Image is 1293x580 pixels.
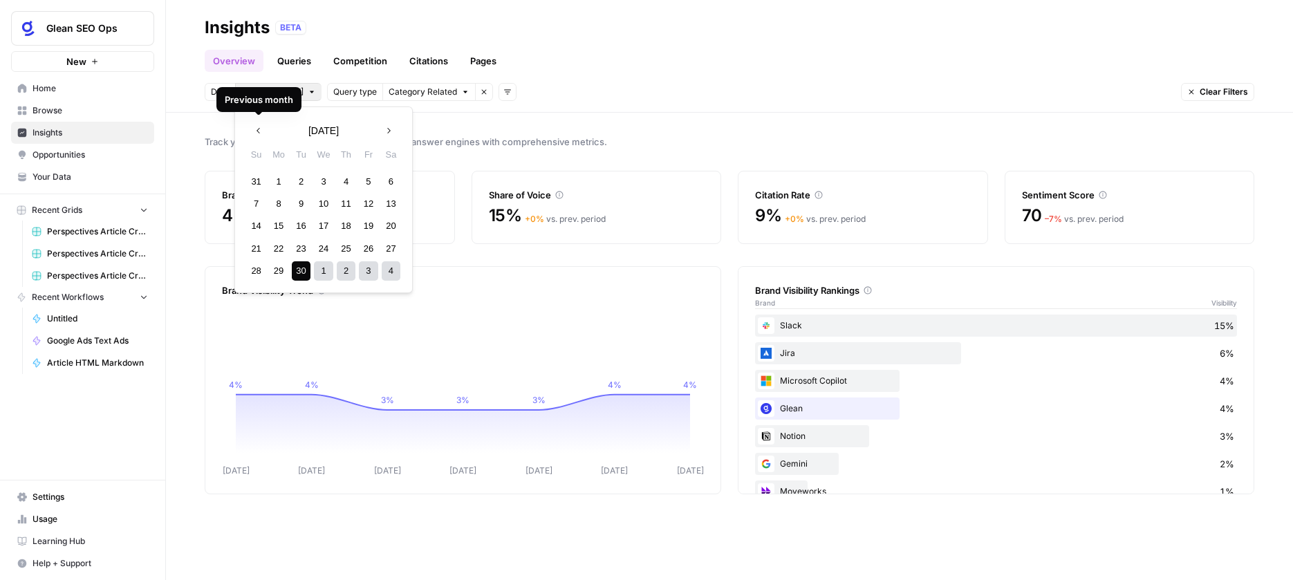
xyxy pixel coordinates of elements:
a: Learning Hub [11,530,154,552]
span: Brand [755,297,775,308]
div: Choose Friday, September 12th, 2025 [359,194,378,213]
div: Glean [755,397,1237,420]
span: Recent Workflows [32,291,104,303]
a: Home [11,77,154,100]
a: Perspectives Article Creation (Agents) [26,221,154,243]
div: Brand Visibility Rankings [755,283,1237,297]
span: 6% [1220,346,1234,360]
div: month 2025-09 [245,170,402,282]
a: Article HTML Markdown [26,352,154,374]
span: Perspectives Article Creation (Agents) [47,225,148,238]
div: Th [337,145,355,164]
div: Choose Wednesday, October 1st, 2025 [314,261,333,280]
div: Jira [755,342,1237,364]
span: Settings [32,491,148,503]
div: [DATE] - [DATE] [234,106,413,293]
a: Settings [11,486,154,508]
div: Choose Monday, September 8th, 2025 [270,194,288,213]
div: Su [247,145,266,164]
div: Sa [382,145,400,164]
div: Notion [755,425,1237,447]
span: Home [32,82,148,95]
div: We [314,145,333,164]
div: Choose Wednesday, September 3rd, 2025 [314,172,333,191]
div: Choose Monday, September 1st, 2025 [270,172,288,191]
span: Track your brand's visibility performance across answer engines with comprehensive metrics. [205,135,1254,149]
div: Choose Sunday, September 21st, 2025 [247,239,266,258]
div: Choose Sunday, September 7th, 2025 [247,194,266,213]
img: iq3ulow1aqau1hdjxygxx4tvra3e [758,456,774,472]
div: Choose Saturday, October 4th, 2025 [382,261,400,280]
a: Insights [11,122,154,144]
div: Choose Thursday, October 2nd, 2025 [337,261,355,280]
span: Query type [333,86,377,98]
div: Choose Saturday, September 6th, 2025 [382,172,400,191]
span: 4% [1220,402,1234,415]
span: Your Data [32,171,148,183]
div: Sentiment Score [1022,188,1238,202]
span: 15% [1214,319,1234,333]
span: Usage [32,513,148,525]
div: Share of Voice [489,188,705,202]
a: Perspectives Article Creation (Search) [26,243,154,265]
img: vdittyzr50yvc6bia2aagny4s5uj [758,428,774,445]
span: Browse [32,104,148,117]
span: 9% [755,205,782,227]
tspan: 4% [305,380,319,390]
img: Glean SEO Ops Logo [16,16,41,41]
div: Choose Sunday, September 28th, 2025 [247,261,266,280]
div: Brand Visibility [222,188,438,202]
div: Microsoft Copilot [755,370,1237,392]
span: – 7 % [1045,214,1062,224]
div: Choose Thursday, September 18th, 2025 [337,216,355,235]
button: [DATE] - [DATE] [235,83,322,101]
div: Insights [205,17,270,39]
div: Citation Rate [755,188,971,202]
img: rmoykt6yt8ydio9rrwfrhl64pej6 [758,317,774,334]
span: 15% [489,205,522,227]
div: Choose Tuesday, September 30th, 2025 [292,261,310,280]
tspan: [DATE] [601,465,628,476]
tspan: 3% [456,395,469,405]
img: z9uib5lamw7lf050teux7ahm3b2h [758,345,774,362]
button: Category Related [382,83,475,101]
span: Clear Filters [1200,86,1248,98]
a: Citations [401,50,456,72]
span: Article HTML Markdown [47,357,148,369]
a: Untitled [26,308,154,330]
a: Pages [462,50,505,72]
tspan: [DATE] [449,465,476,476]
div: Choose Monday, September 22nd, 2025 [270,239,288,258]
a: Queries [269,50,319,72]
img: opdhyqjq9e9v6genfq59ut7sdua2 [758,400,774,417]
a: Opportunities [11,144,154,166]
div: Choose Saturday, September 27th, 2025 [382,239,400,258]
span: New [66,55,86,68]
a: Browse [11,100,154,122]
div: Choose Friday, September 19th, 2025 [359,216,378,235]
button: Recent Workflows [11,287,154,308]
span: 3% [1220,429,1234,443]
span: [DATE] [308,124,339,138]
a: Usage [11,508,154,530]
button: Workspace: Glean SEO Ops [11,11,154,46]
tspan: 3% [532,395,546,405]
div: Moveworks [755,480,1237,503]
div: Tu [292,145,310,164]
span: Perspectives Article Creation (Assistant) [47,270,148,282]
div: Choose Sunday, August 31st, 2025 [247,172,266,191]
tspan: [DATE] [677,465,704,476]
img: p3hd1obyll9lsm5wdn8v4zxto07t [758,373,774,389]
div: Choose Tuesday, September 9th, 2025 [292,194,310,213]
div: Choose Saturday, September 20th, 2025 [382,216,400,235]
a: Google Ads Text Ads [26,330,154,352]
span: Perspectives Article Creation (Search) [47,247,148,260]
div: vs. prev. period [1045,213,1124,225]
div: Choose Tuesday, September 2nd, 2025 [292,172,310,191]
span: Learning Hub [32,535,148,548]
span: Glean SEO Ops [46,21,130,35]
span: 2% [1220,457,1234,471]
span: 4% [222,205,250,227]
a: Competition [325,50,396,72]
div: Choose Thursday, September 4th, 2025 [337,172,355,191]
